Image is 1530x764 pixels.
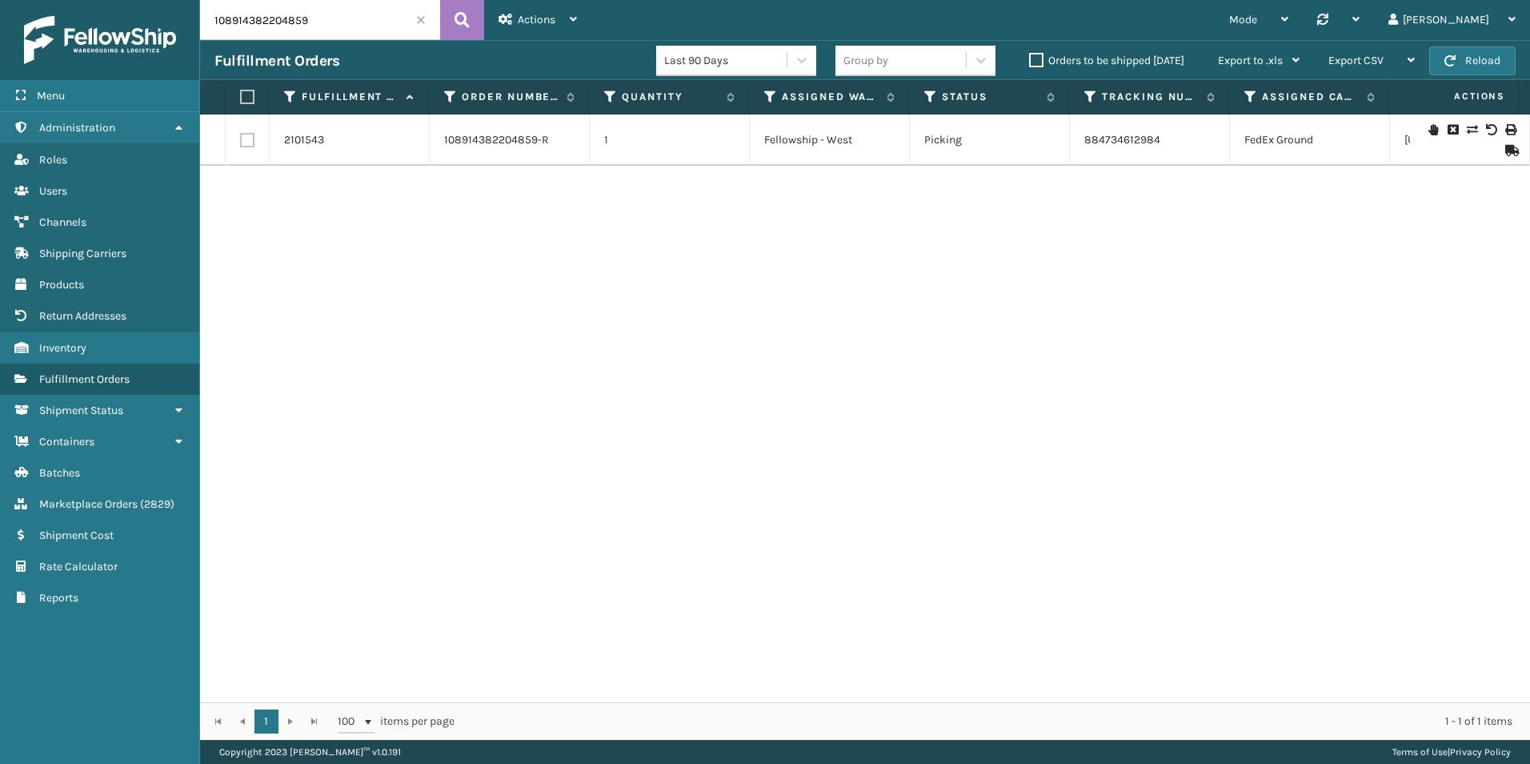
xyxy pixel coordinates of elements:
[39,278,84,292] span: Products
[24,16,176,64] img: logo
[39,435,94,448] span: Containers
[590,115,750,166] td: 1
[140,497,174,511] span: ( 2829 )
[39,466,80,480] span: Batches
[1102,90,1199,104] label: Tracking Number
[39,215,86,229] span: Channels
[39,341,86,355] span: Inventory
[1448,124,1457,135] i: Request to Be Cancelled
[843,52,888,69] div: Group by
[477,714,1512,730] div: 1 - 1 of 1 items
[444,132,549,148] a: 108914382204859-R
[214,51,339,70] h3: Fulfillment Orders
[302,90,399,104] label: Fulfillment Order Id
[37,89,65,103] span: Menu
[622,90,719,104] label: Quantity
[1230,115,1390,166] td: FedEx Ground
[39,309,126,323] span: Return Addresses
[1505,124,1515,135] i: Print Label
[750,115,910,166] td: Fellowship - West
[39,247,126,260] span: Shipping Carriers
[664,52,788,69] div: Last 90 Days
[1262,90,1359,104] label: Assigned Carrier Service
[1428,124,1438,135] i: On Hold
[39,404,123,417] span: Shipment Status
[518,13,555,26] span: Actions
[1404,83,1515,110] span: Actions
[254,710,278,734] a: 1
[1218,54,1283,67] span: Export to .xls
[942,90,1039,104] label: Status
[1450,746,1511,758] a: Privacy Policy
[39,121,115,135] span: Administration
[1328,54,1384,67] span: Export CSV
[39,529,114,542] span: Shipment Cost
[39,497,138,511] span: Marketplace Orders
[39,184,67,198] span: Users
[39,153,67,167] span: Roles
[1467,124,1476,135] i: Change shipping
[462,90,559,104] label: Order Number
[219,740,401,764] p: Copyright 2023 [PERSON_NAME]™ v 1.0.191
[1505,145,1515,156] i: Mark as Shipped
[1429,46,1516,75] button: Reload
[1392,740,1511,764] div: |
[1029,54,1184,67] label: Orders to be shipped [DATE]
[1486,124,1496,135] i: Void Label
[338,710,455,734] span: items per page
[1392,746,1448,758] a: Terms of Use
[284,132,324,148] a: 2101543
[39,372,130,386] span: Fulfillment Orders
[39,560,118,573] span: Rate Calculator
[910,115,1070,166] td: Picking
[1084,133,1160,147] a: 884734612984
[782,90,879,104] label: Assigned Warehouse
[39,591,78,605] span: Reports
[1229,13,1257,26] span: Mode
[338,714,362,730] span: 100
